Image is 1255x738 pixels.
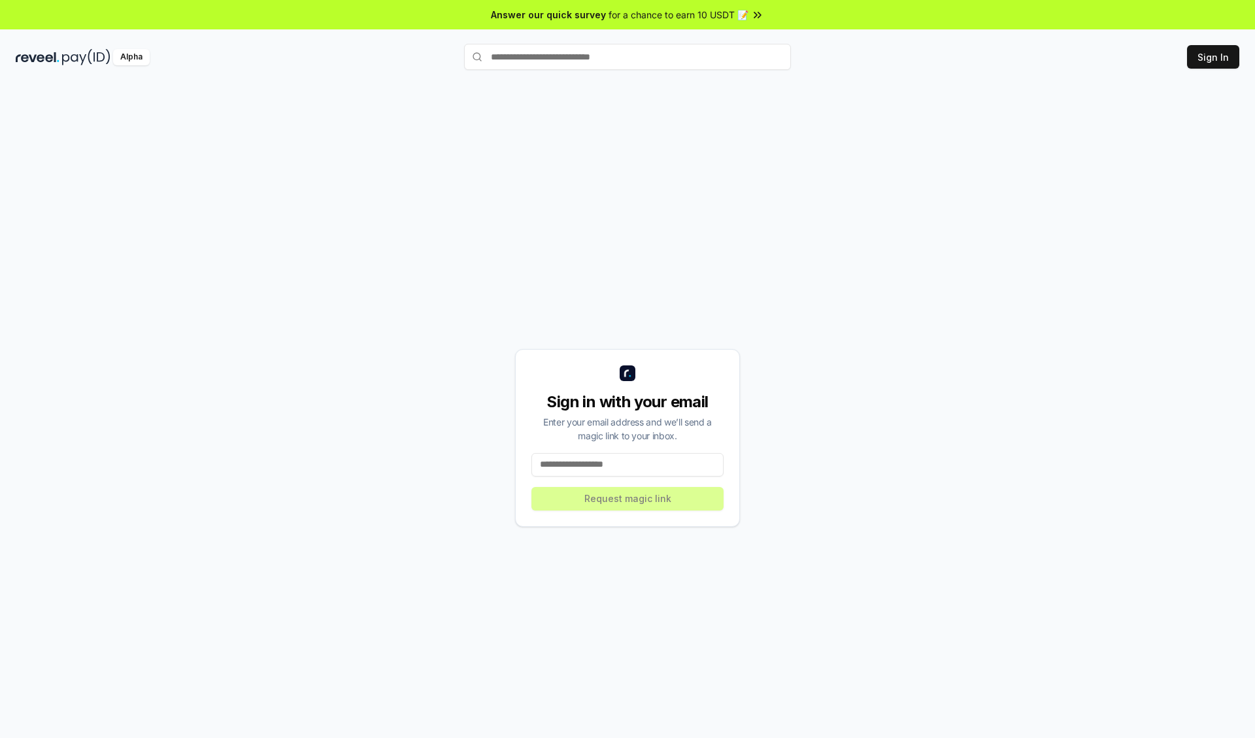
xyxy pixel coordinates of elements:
img: reveel_dark [16,49,59,65]
img: logo_small [620,365,635,381]
button: Sign In [1187,45,1239,69]
div: Alpha [113,49,150,65]
span: Answer our quick survey [491,8,606,22]
div: Sign in with your email [531,392,724,412]
span: for a chance to earn 10 USDT 📝 [609,8,748,22]
img: pay_id [62,49,110,65]
div: Enter your email address and we’ll send a magic link to your inbox. [531,415,724,443]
